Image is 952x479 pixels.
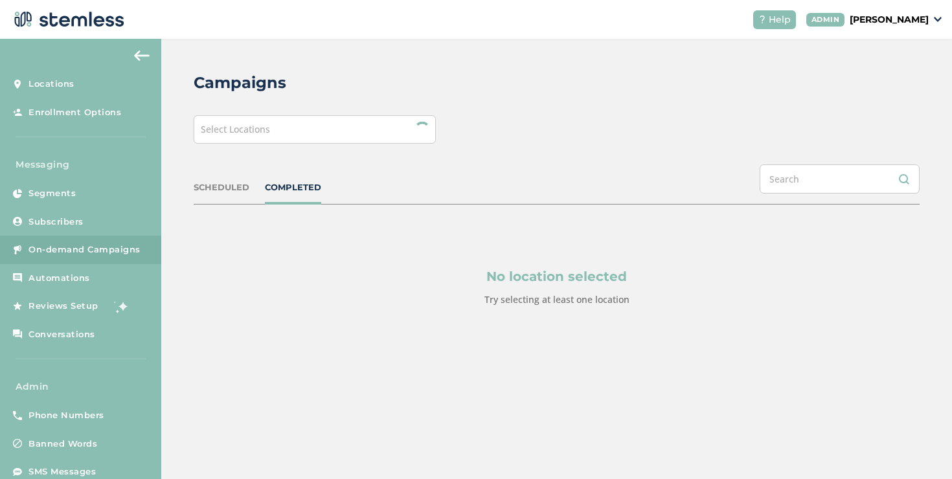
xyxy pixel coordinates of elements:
[28,465,96,478] span: SMS Messages
[28,328,95,341] span: Conversations
[265,181,321,194] div: COMPLETED
[28,272,90,285] span: Automations
[758,16,766,23] img: icon-help-white-03924b79.svg
[28,106,121,119] span: Enrollment Options
[887,417,952,479] iframe: Chat Widget
[934,17,942,22] img: icon_down-arrow-small-66adaf34.svg
[10,6,124,32] img: logo-dark-0685b13c.svg
[28,216,84,228] span: Subscribers
[28,300,98,313] span: Reviews Setup
[28,409,104,422] span: Phone Numbers
[760,164,920,194] input: Search
[769,13,791,27] span: Help
[28,78,74,91] span: Locations
[484,293,629,306] label: Try selecting at least one location
[108,293,134,319] img: glitter-stars-b7820f95.gif
[194,181,249,194] div: SCHEDULED
[28,187,76,200] span: Segments
[850,13,929,27] p: [PERSON_NAME]
[194,71,286,95] h2: Campaigns
[201,123,270,135] span: Select Locations
[806,13,845,27] div: ADMIN
[28,243,141,256] span: On-demand Campaigns
[28,438,97,451] span: Banned Words
[256,267,857,286] p: No location selected
[134,50,150,61] img: icon-arrow-back-accent-c549486e.svg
